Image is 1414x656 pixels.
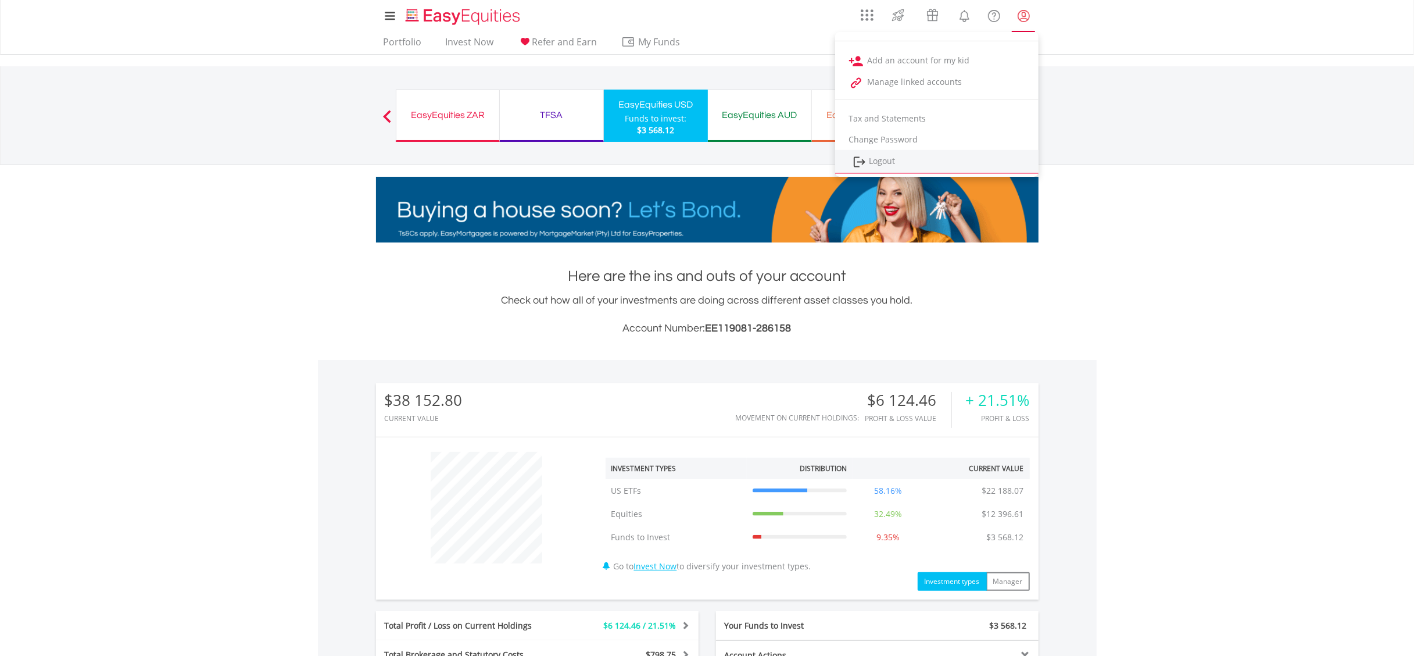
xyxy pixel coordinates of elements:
[606,479,747,502] td: US ETFs
[634,561,677,572] a: Invest Now
[889,6,908,24] img: thrive-v2.svg
[986,572,1030,591] button: Manager
[385,415,463,422] div: CURRENT VALUE
[865,392,951,409] div: $6 124.46
[604,620,676,631] span: $6 124.46 / 21.51%
[376,620,564,632] div: Total Profit / Loss on Current Holdings
[923,458,1030,479] th: Current Value
[376,293,1039,337] div: Check out how all of your investments are doing across different asset classes you hold.
[403,7,525,26] img: EasyEquities_Logo.png
[376,177,1039,243] img: EasyMortage Promotion Banner
[513,36,602,54] a: Refer and Earn
[923,6,942,24] img: vouchers-v2.svg
[507,107,596,123] div: TFSA
[716,620,878,632] div: Your Funds to Invest
[853,502,923,526] td: 32.49%
[800,464,847,473] div: Distribution
[966,415,1030,422] div: Profit & Loss
[637,124,674,136] span: $3 568.12
[611,97,701,113] div: EasyEquities USD
[403,107,492,123] div: EasyEquities ZAR
[915,3,950,24] a: Vouchers
[621,34,697,49] span: My Funds
[853,526,923,549] td: 9.35%
[835,50,1039,72] a: Add an account for my kid
[976,479,1030,502] td: $22 188.07
[401,3,525,26] a: Home page
[950,3,979,26] a: Notifications
[736,414,860,422] div: Movement on Current Holdings:
[835,108,1039,129] a: Tax and Statements
[990,620,1027,631] span: $3 568.12
[819,107,908,123] div: EasyEquities EUR
[625,113,686,124] div: Funds to invest:
[376,320,1039,337] h3: Account Number:
[606,502,747,526] td: Equities
[979,3,1009,26] a: FAQ's and Support
[606,526,747,549] td: Funds to Invest
[441,36,499,54] a: Invest Now
[918,572,987,591] button: Investment types
[966,392,1030,409] div: + 21.51%
[385,392,463,409] div: $38 152.80
[715,107,804,123] div: EasyEquities AUD
[835,72,1039,93] a: Manage linked accounts
[597,446,1039,591] div: Go to to diversify your investment types.
[835,129,1039,150] a: Change Password
[532,35,597,48] span: Refer and Earn
[379,36,427,54] a: Portfolio
[981,526,1030,549] td: $3 568.12
[376,266,1039,287] h1: Here are the ins and outs of your account
[865,415,951,422] div: Profit & Loss Value
[375,116,399,127] button: Previous
[976,502,1030,526] td: $12 396.61
[853,479,923,502] td: 58.16%
[861,9,874,22] img: grid-menu-icon.svg
[1009,3,1039,28] a: My Profile
[835,150,1039,174] a: Logout
[606,458,747,479] th: Investment Types
[853,3,881,22] a: AppsGrid
[706,323,792,334] span: EE119081-286158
